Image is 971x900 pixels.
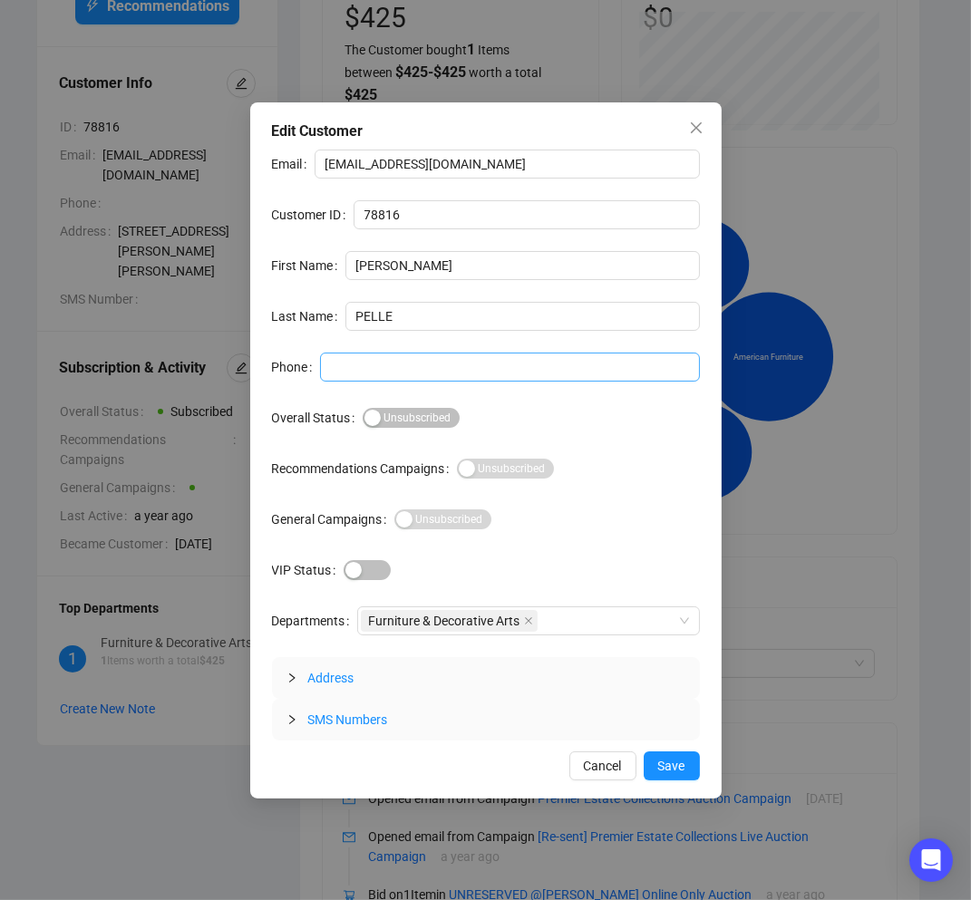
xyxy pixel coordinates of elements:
[584,756,622,776] span: Cancel
[272,505,394,534] label: General Campaigns
[569,751,636,780] button: Cancel
[689,121,704,135] span: close
[272,150,315,179] label: Email
[354,200,700,229] input: Customer ID
[272,556,344,585] label: VIP Status
[272,403,363,432] label: Overall Status
[272,251,345,280] label: First Name
[272,121,700,142] div: Edit Customer
[272,657,700,699] div: Address
[272,200,354,229] label: Customer ID
[909,838,953,882] div: Open Intercom Messenger
[345,302,700,331] input: Last Name
[363,408,460,428] button: Overall Status
[286,673,297,683] span: collapsed
[308,671,354,685] span: Address
[308,712,388,727] span: SMS Numbers
[315,150,700,179] input: Email
[272,454,457,483] label: Recommendations Campaigns
[272,606,357,635] label: Departments
[524,616,533,625] span: close
[286,714,297,725] span: collapsed
[345,251,700,280] input: First Name
[644,751,700,780] button: Save
[682,113,711,142] button: Close
[658,756,685,776] span: Save
[272,699,700,740] div: SMS Numbers
[344,560,391,580] button: VIP Status
[394,509,491,529] button: General Campaigns
[361,610,538,632] span: Furniture & Decorative Arts
[272,302,345,331] label: Last Name
[320,353,700,382] input: Phone
[272,353,320,382] label: Phone
[457,459,554,479] button: Recommendations Campaigns
[369,611,520,631] span: Furniture & Decorative Arts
